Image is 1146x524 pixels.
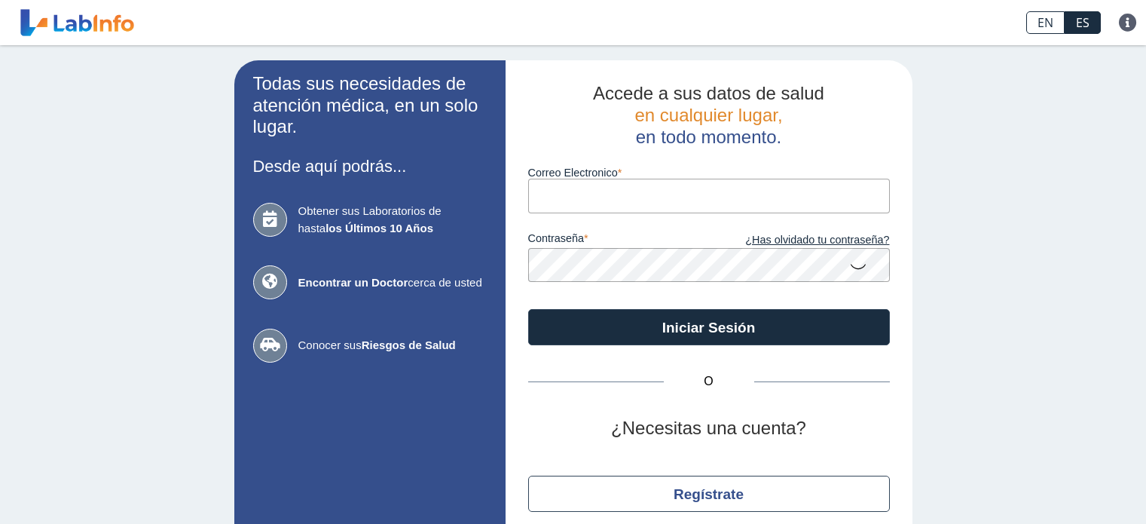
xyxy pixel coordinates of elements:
h3: Desde aquí podrás... [253,157,487,176]
b: los Últimos 10 Años [325,222,433,234]
label: contraseña [528,232,709,249]
label: Correo Electronico [528,167,890,179]
span: en cualquier lugar, [634,105,782,125]
h2: ¿Necesitas una cuenta? [528,418,890,440]
span: O [664,372,754,391]
a: ¿Has olvidado tu contraseña? [709,232,890,249]
button: Iniciar Sesión [528,309,890,345]
b: Riesgos de Salud [362,339,456,351]
a: ES [1065,11,1101,34]
h2: Todas sus necesidades de atención médica, en un solo lugar. [253,73,487,138]
span: Accede a sus datos de salud [593,83,824,103]
a: EN [1026,11,1065,34]
b: Encontrar un Doctor [298,276,408,289]
button: Regístrate [528,476,890,512]
span: Conocer sus [298,337,487,354]
span: en todo momento. [636,127,781,147]
span: Obtener sus Laboratorios de hasta [298,203,487,237]
span: cerca de usted [298,274,487,292]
